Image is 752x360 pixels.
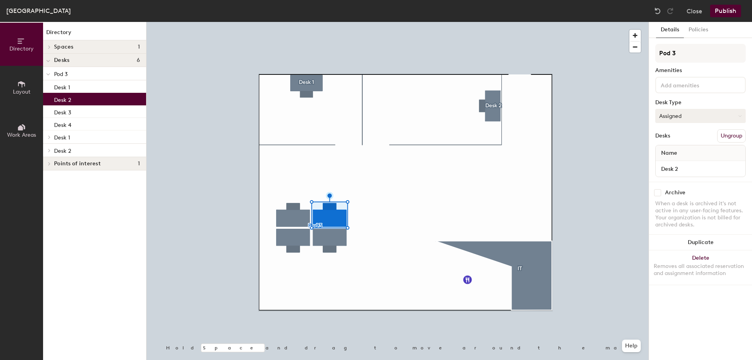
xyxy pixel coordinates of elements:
span: Directory [9,45,34,52]
button: Help [622,340,641,352]
span: Desks [54,57,69,63]
span: Desk 1 [54,134,70,141]
h1: Directory [43,28,146,40]
p: Desk 1 [54,82,70,91]
div: Removes all associated reservation and assignment information [654,263,747,277]
button: DeleteRemoves all associated reservation and assignment information [649,250,752,285]
span: 6 [137,57,140,63]
div: Amenities [655,67,746,74]
span: 1 [138,161,140,167]
button: Assigned [655,109,746,123]
img: Redo [666,7,674,15]
p: Desk 4 [54,119,71,128]
span: Points of interest [54,161,101,167]
img: Undo [654,7,662,15]
input: Add amenities [659,80,730,89]
span: 1 [138,44,140,50]
span: Spaces [54,44,74,50]
button: Policies [684,22,713,38]
button: Details [656,22,684,38]
div: Archive [665,190,685,196]
div: Desk Type [655,99,746,106]
input: Unnamed desk [657,163,744,174]
div: [GEOGRAPHIC_DATA] [6,6,71,16]
span: Name [657,146,681,160]
button: Close [687,5,702,17]
button: Ungroup [717,129,746,143]
div: When a desk is archived it's not active in any user-facing features. Your organization is not bil... [655,200,746,228]
button: Publish [710,5,741,17]
span: Desk 2 [54,148,71,154]
span: Pod 3 [54,71,68,78]
p: Desk 3 [54,107,71,116]
span: Work Areas [7,132,36,138]
p: Desk 2 [54,94,71,103]
span: Layout [13,89,31,95]
div: Desks [655,133,670,139]
button: Duplicate [649,235,752,250]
